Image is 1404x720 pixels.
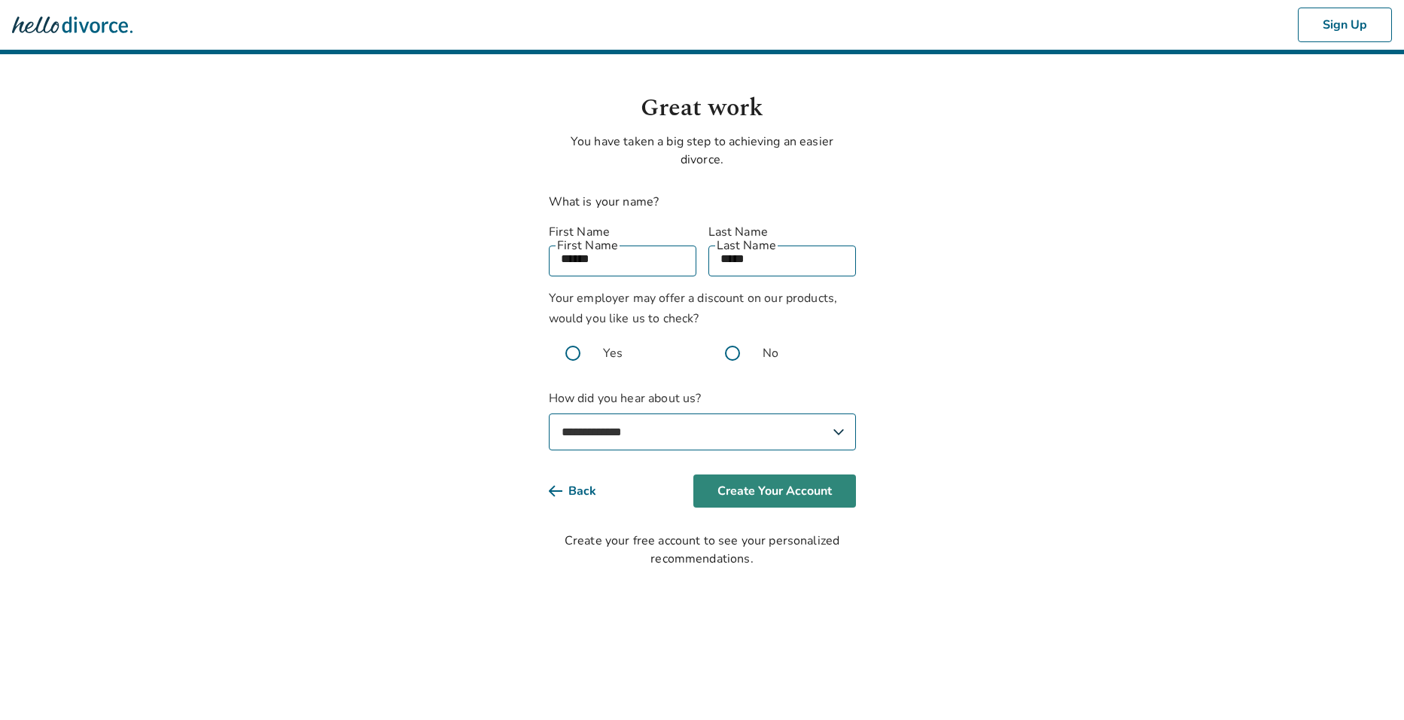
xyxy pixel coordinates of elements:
[549,194,659,210] label: What is your name?
[549,532,856,568] div: Create your free account to see your personalized recommendations.
[763,344,778,362] span: No
[12,10,132,40] img: Hello Divorce Logo
[603,344,623,362] span: Yes
[1298,8,1392,42] button: Sign Up
[1329,648,1404,720] iframe: Chat Widget
[693,474,856,508] button: Create Your Account
[549,389,856,450] label: How did you hear about us?
[549,133,856,169] p: You have taken a big step to achieving an easier divorce.
[549,90,856,127] h1: Great work
[708,223,856,241] label: Last Name
[549,413,856,450] select: How did you hear about us?
[549,223,696,241] label: First Name
[549,474,620,508] button: Back
[549,290,838,327] span: Your employer may offer a discount on our products, would you like us to check?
